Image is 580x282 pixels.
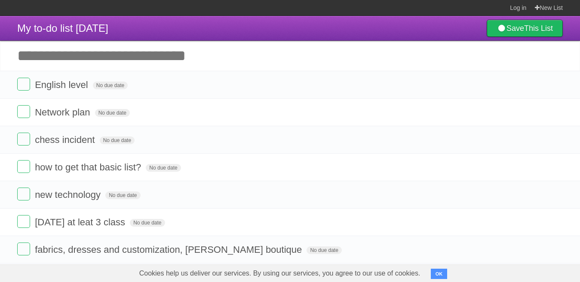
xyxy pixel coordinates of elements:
[17,243,30,255] label: Done
[510,215,527,229] label: Star task
[510,243,527,257] label: Star task
[100,136,135,144] span: No due date
[93,82,128,89] span: No due date
[487,20,563,37] a: SaveThis List
[510,78,527,92] label: Star task
[17,160,30,173] label: Done
[17,215,30,228] label: Done
[146,164,181,172] span: No due date
[35,162,143,173] span: how to get that basic list?
[35,189,103,200] span: new technology
[510,105,527,119] label: Star task
[510,188,527,202] label: Star task
[17,188,30,200] label: Done
[510,160,527,174] label: Star task
[131,265,429,282] span: Cookies help us deliver our services. By using our services, you agree to our use of cookies.
[524,24,553,33] b: This List
[17,133,30,146] label: Done
[17,105,30,118] label: Done
[17,22,108,34] span: My to-do list [DATE]
[35,244,304,255] span: fabrics, dresses and customization, [PERSON_NAME] boutique
[35,79,90,90] span: English level
[105,191,140,199] span: No due date
[35,217,127,227] span: [DATE] at leat 3 class
[510,133,527,147] label: Star task
[95,109,130,117] span: No due date
[35,134,97,145] span: chess incident
[17,78,30,91] label: Done
[130,219,165,227] span: No due date
[307,246,341,254] span: No due date
[431,269,448,279] button: OK
[35,107,92,118] span: Network plan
